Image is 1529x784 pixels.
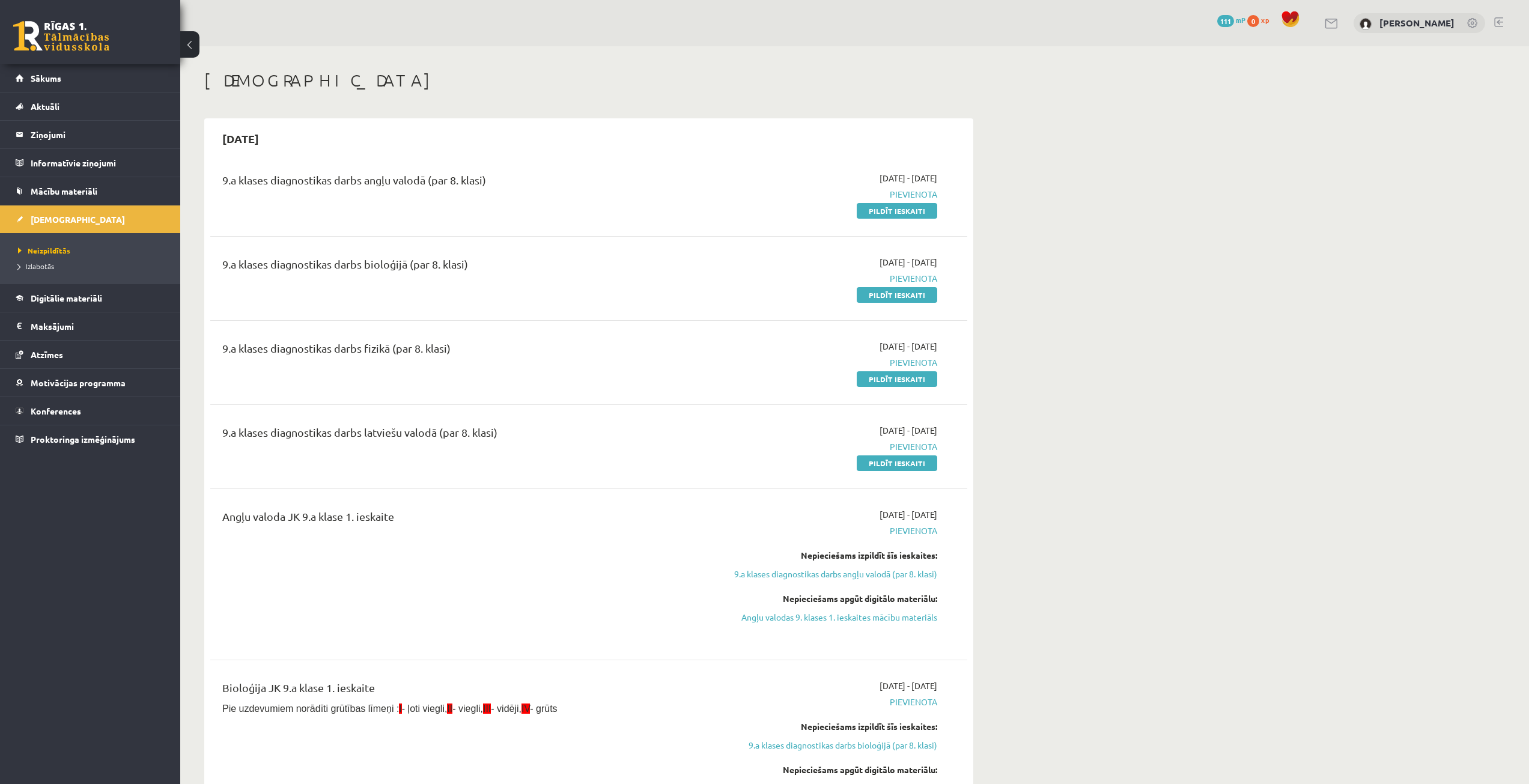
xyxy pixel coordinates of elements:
[31,101,59,112] span: Aktuāli
[1261,15,1269,25] span: xp
[222,424,693,446] div: 9.a klases diagnostikas darbs latviešu valodā (par 8. klasi)
[18,261,168,272] a: Izlabotās
[711,764,937,776] div: Nepieciešams apgūt digitālo materiālu:
[1217,15,1245,25] a: 111 mP
[880,256,937,269] span: [DATE] - [DATE]
[1247,15,1259,27] span: 0
[222,340,693,362] div: 9.a klases diagnostikas darbs fizikā (par 8. klasi)
[204,70,973,91] h1: [DEMOGRAPHIC_DATA]
[711,440,937,453] span: Pievienota
[447,703,452,714] span: II
[222,172,693,194] div: 9.a klases diagnostikas darbs angļu valodā (par 8. klasi)
[18,245,168,256] a: Neizpildītās
[1247,15,1275,25] a: 0 xp
[31,434,135,445] span: Proktoringa izmēģinājums
[222,679,693,702] div: Bioloģija JK 9.a klase 1. ieskaite
[16,121,165,148] a: Ziņojumi
[711,611,937,624] a: Angļu valodas 9. klases 1. ieskaites mācību materiāls
[1360,18,1372,30] img: Alekss Kozlovskis
[31,293,102,303] span: Digitālie materiāli
[711,720,937,733] div: Nepieciešams izpildīt šīs ieskaites:
[210,124,271,153] h2: [DATE]
[31,214,125,225] span: [DEMOGRAPHIC_DATA]
[16,425,165,453] a: Proktoringa izmēģinājums
[483,703,491,714] span: III
[711,188,937,201] span: Pievienota
[711,568,937,580] a: 9.a klases diagnostikas darbs angļu valodā (par 8. klasi)
[31,186,97,196] span: Mācību materiāli
[880,424,937,437] span: [DATE] - [DATE]
[857,371,937,387] a: Pildīt ieskaiti
[711,592,937,605] div: Nepieciešams apgūt digitālo materiālu:
[1379,17,1455,29] a: [PERSON_NAME]
[222,256,693,278] div: 9.a klases diagnostikas darbs bioloģijā (par 8. klasi)
[1217,15,1234,27] span: 111
[31,406,81,416] span: Konferences
[711,524,937,537] span: Pievienota
[880,172,937,184] span: [DATE] - [DATE]
[711,696,937,708] span: Pievienota
[711,739,937,752] a: 9.a klases diagnostikas darbs bioloģijā (par 8. klasi)
[880,679,937,692] span: [DATE] - [DATE]
[13,21,109,51] a: Rīgas 1. Tālmācības vidusskola
[880,508,937,521] span: [DATE] - [DATE]
[16,93,165,120] a: Aktuāli
[16,397,165,425] a: Konferences
[16,284,165,312] a: Digitālie materiāli
[711,272,937,285] span: Pievienota
[16,149,165,177] a: Informatīvie ziņojumi
[399,703,401,714] span: I
[711,356,937,369] span: Pievienota
[16,312,165,340] a: Maksājumi
[18,246,70,255] span: Neizpildītās
[16,369,165,397] a: Motivācijas programma
[31,121,165,148] legend: Ziņojumi
[18,261,54,271] span: Izlabotās
[16,205,165,233] a: [DEMOGRAPHIC_DATA]
[857,455,937,471] a: Pildīt ieskaiti
[521,703,530,714] span: IV
[857,287,937,303] a: Pildīt ieskaiti
[1236,15,1245,25] span: mP
[31,349,63,360] span: Atzīmes
[31,312,165,340] legend: Maksājumi
[16,64,165,92] a: Sākums
[31,377,126,388] span: Motivācijas programma
[16,341,165,368] a: Atzīmes
[222,703,558,714] span: Pie uzdevumiem norādīti grūtības līmeņi : - ļoti viegli, - viegli, - vidēji, - grūts
[857,203,937,219] a: Pildīt ieskaiti
[31,73,61,84] span: Sākums
[16,177,165,205] a: Mācību materiāli
[222,508,693,530] div: Angļu valoda JK 9.a klase 1. ieskaite
[31,149,165,177] legend: Informatīvie ziņojumi
[711,549,937,562] div: Nepieciešams izpildīt šīs ieskaites:
[880,340,937,353] span: [DATE] - [DATE]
